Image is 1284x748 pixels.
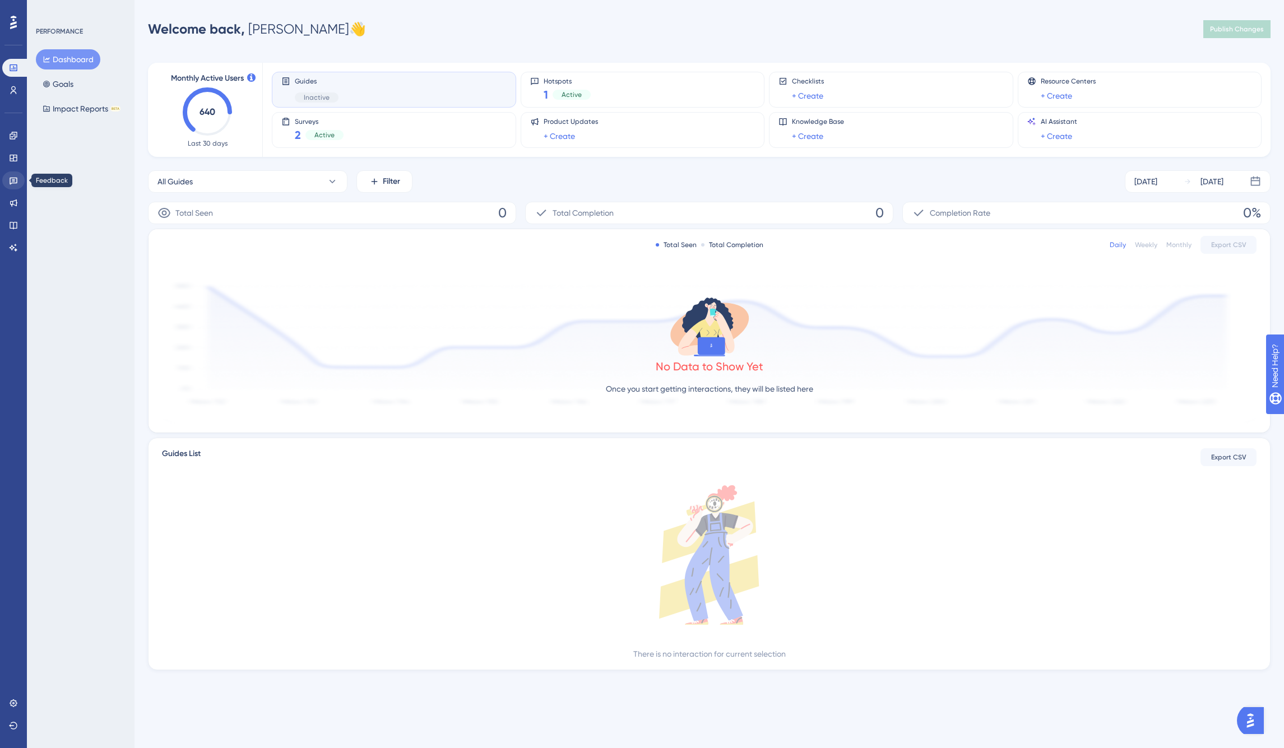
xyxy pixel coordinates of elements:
span: 1 [544,87,548,103]
span: Active [562,90,582,99]
span: 0 [498,204,507,222]
span: Export CSV [1211,240,1246,249]
span: Publish Changes [1210,25,1264,34]
div: Total Completion [701,240,763,249]
span: Knowledge Base [792,117,844,126]
span: Total Seen [175,206,213,220]
span: 0 [875,204,884,222]
div: There is no interaction for current selection [633,647,786,661]
span: Total Completion [553,206,614,220]
a: + Create [792,89,823,103]
span: Welcome back, [148,21,245,37]
span: 2 [295,127,301,143]
button: Impact ReportsBETA [36,99,127,119]
button: All Guides [148,170,347,193]
button: Goals [36,74,80,94]
span: Guides List [162,447,201,467]
span: Completion Rate [930,206,990,220]
span: 0% [1243,204,1261,222]
a: + Create [792,129,823,143]
span: Need Help? [26,3,70,16]
span: Checklists [792,77,824,86]
div: [DATE] [1200,175,1223,188]
button: Dashboard [36,49,100,69]
div: BETA [110,106,120,111]
iframe: UserGuiding AI Assistant Launcher [1237,704,1271,737]
div: [DATE] [1134,175,1157,188]
button: Export CSV [1200,236,1257,254]
span: Inactive [304,93,330,102]
div: Total Seen [656,240,697,249]
span: Last 30 days [188,139,228,148]
div: Daily [1110,240,1126,249]
div: No Data to Show Yet [656,359,763,374]
button: Export CSV [1200,448,1257,466]
span: Export CSV [1211,453,1246,462]
span: All Guides [157,175,193,188]
span: AI Assistant [1041,117,1077,126]
span: Surveys [295,117,344,125]
a: + Create [544,129,575,143]
a: + Create [1041,129,1072,143]
span: Resource Centers [1041,77,1096,86]
p: Once you start getting interactions, they will be listed here [606,382,813,396]
a: + Create [1041,89,1072,103]
div: [PERSON_NAME] 👋 [148,20,366,38]
button: Filter [356,170,412,193]
span: Guides [295,77,339,86]
button: Publish Changes [1203,20,1271,38]
div: Monthly [1166,240,1192,249]
div: Weekly [1135,240,1157,249]
div: PERFORMANCE [36,27,83,36]
text: 640 [200,106,215,117]
span: Filter [383,175,400,188]
span: Product Updates [544,117,598,126]
span: Active [314,131,335,140]
span: Hotspots [544,77,591,85]
span: Monthly Active Users [171,72,244,85]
